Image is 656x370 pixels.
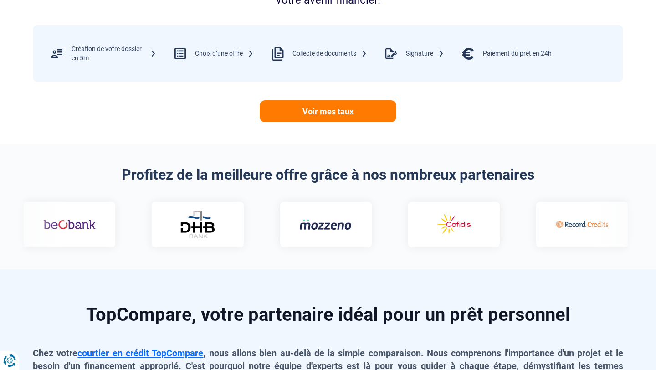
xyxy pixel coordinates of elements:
[195,49,254,58] div: Choix d’une offre
[260,100,396,122] a: Voir mes taux
[43,211,96,238] img: Beobank
[406,49,444,58] div: Signature
[300,219,352,230] img: Mozzeno
[556,211,608,238] img: Record credits
[33,306,623,324] h2: TopCompare, votre partenaire idéal pour un prêt personnel
[428,211,480,238] img: Cofidis
[77,348,203,359] a: courtier en crédit TopCompare
[179,211,216,238] img: DHB Bank
[292,49,367,58] div: Collecte de documents
[33,166,623,183] h2: Profitez de la meilleure offre grâce à nos nombreux partenaires
[483,49,552,58] div: Paiement du prêt en 24h
[72,45,156,62] div: Création de votre dossier en 5m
